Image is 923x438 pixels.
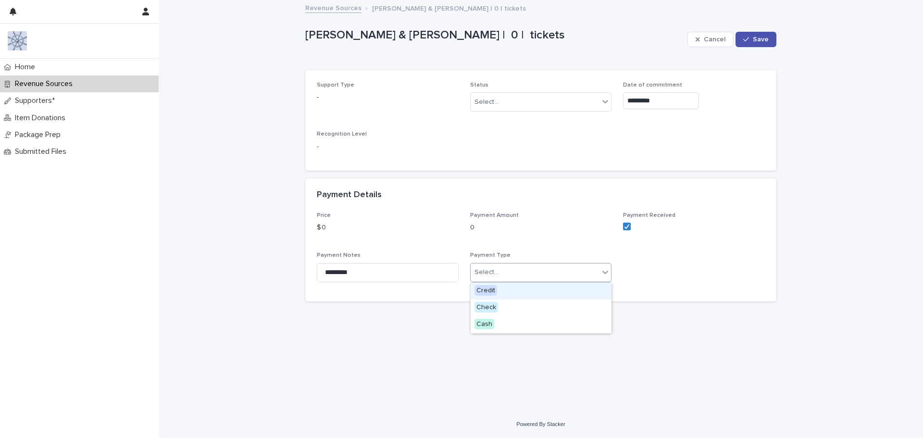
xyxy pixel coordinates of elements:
[474,285,497,296] span: Credit
[470,223,612,233] p: 0
[317,82,354,88] span: Support Type
[470,213,519,218] span: Payment Amount
[471,316,611,333] div: Cash
[11,63,43,72] p: Home
[470,252,511,258] span: Payment Type
[305,2,362,13] a: Revenue Sources
[305,28,684,42] p: [PERSON_NAME] & [PERSON_NAME] | 0 | tickets
[753,36,769,43] span: Save
[317,252,361,258] span: Payment Notes
[471,283,611,300] div: Credit
[516,421,565,427] a: Powered By Stacker
[317,213,331,218] span: Price
[11,96,62,105] p: Supporters*
[474,302,498,313] span: Check
[317,190,382,200] h2: Payment Details
[317,92,459,102] p: -
[317,142,459,152] p: -
[474,319,494,329] span: Cash
[317,223,459,233] p: $ 0
[11,130,68,139] p: Package Prep
[11,79,80,88] p: Revenue Sources
[736,32,776,47] button: Save
[470,82,488,88] span: Status
[11,113,73,123] p: Item Donations
[704,36,725,43] span: Cancel
[8,31,27,50] img: 9nJvCigXQD6Aux1Mxhwl
[474,97,499,107] div: Select...
[474,267,499,277] div: Select...
[372,2,526,13] p: [PERSON_NAME] & [PERSON_NAME] | 0 | tickets
[687,32,734,47] button: Cancel
[623,213,675,218] span: Payment Received
[623,82,682,88] span: Date of commitment
[317,131,367,137] span: Recognition Level
[11,147,74,156] p: Submitted Files
[471,300,611,316] div: Check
